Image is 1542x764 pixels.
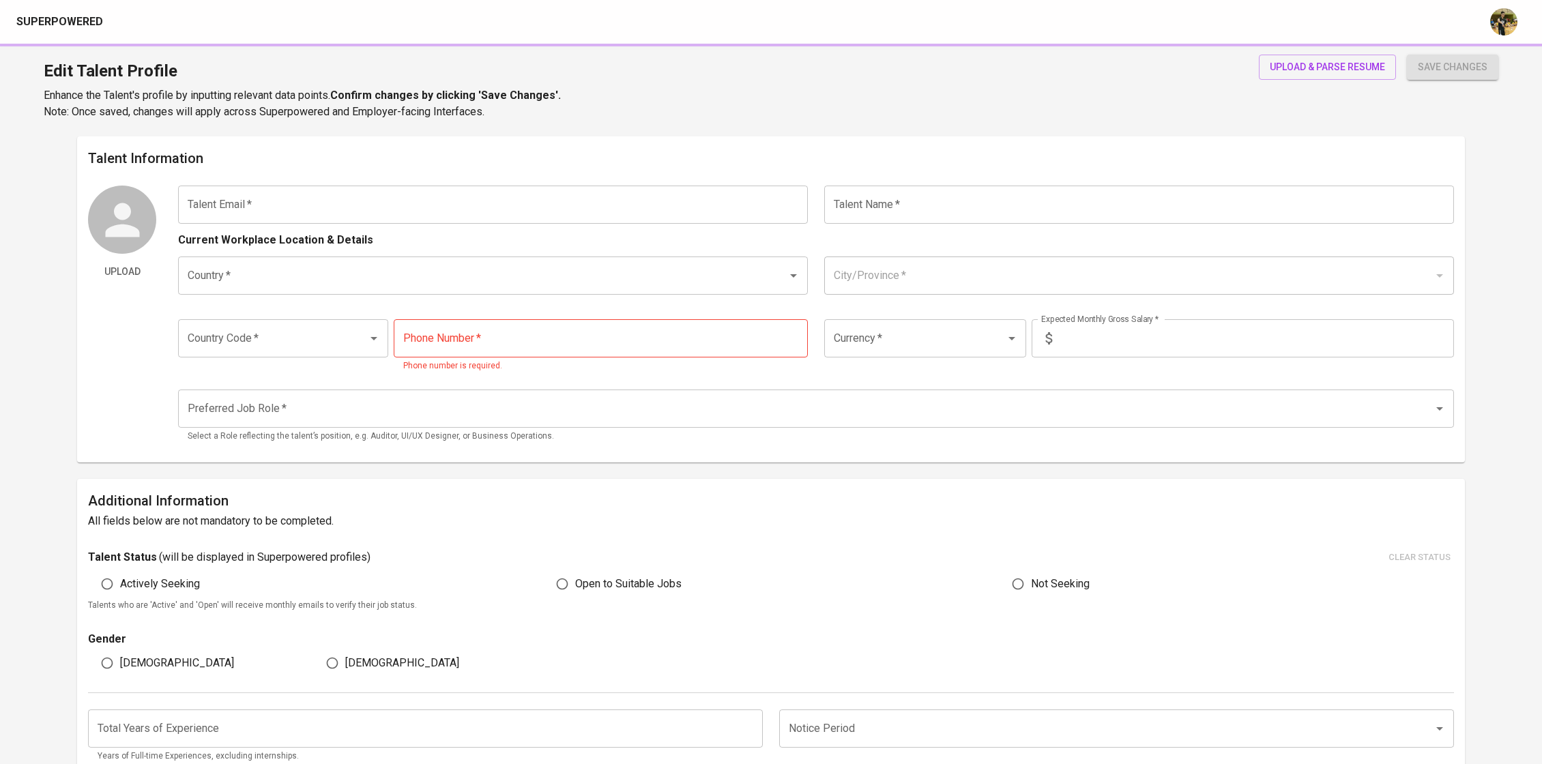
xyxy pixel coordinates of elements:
[88,549,157,565] p: Talent Status
[44,55,561,87] h1: Edit Talent Profile
[88,147,1454,169] h6: Talent Information
[1430,399,1449,418] button: Open
[575,576,682,592] span: Open to Suitable Jobs
[88,259,156,284] button: Upload
[1002,329,1021,348] button: Open
[784,266,803,285] button: Open
[44,87,561,120] p: Enhance the Talent's profile by inputting relevant data points. Note: Once saved, changes will ap...
[16,14,103,30] div: Superpowered
[1418,59,1487,76] span: save changes
[1430,719,1449,738] button: Open
[88,599,1454,613] p: Talents who are 'Active' and 'Open' will receive monthly emails to verify their job status.
[16,12,124,32] a: Superpoweredapp logo
[364,329,383,348] button: Open
[403,359,798,373] p: Phone number is required.
[1407,55,1498,80] button: save changes
[178,232,373,248] p: Current Workplace Location & Details
[188,430,1444,443] p: Select a Role reflecting the talent’s position, e.g. Auditor, UI/UX Designer, or Business Operati...
[1490,8,1517,35] img: yongcheng@glints.com
[93,263,151,280] span: Upload
[98,750,753,763] p: Years of Full-time Experiences, excluding internships.
[106,12,124,32] img: app logo
[88,631,763,647] p: Gender
[120,576,200,592] span: Actively Seeking
[88,490,1454,512] h6: Additional Information
[330,89,561,102] b: Confirm changes by clicking 'Save Changes'.
[1259,55,1396,80] button: upload & parse resume
[345,655,459,671] span: [DEMOGRAPHIC_DATA]
[1270,59,1385,76] span: upload & parse resume
[88,512,1454,531] h6: All fields below are not mandatory to be completed.
[1031,576,1090,592] span: Not Seeking
[120,655,234,671] span: [DEMOGRAPHIC_DATA]
[159,549,370,565] p: ( will be displayed in Superpowered profiles )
